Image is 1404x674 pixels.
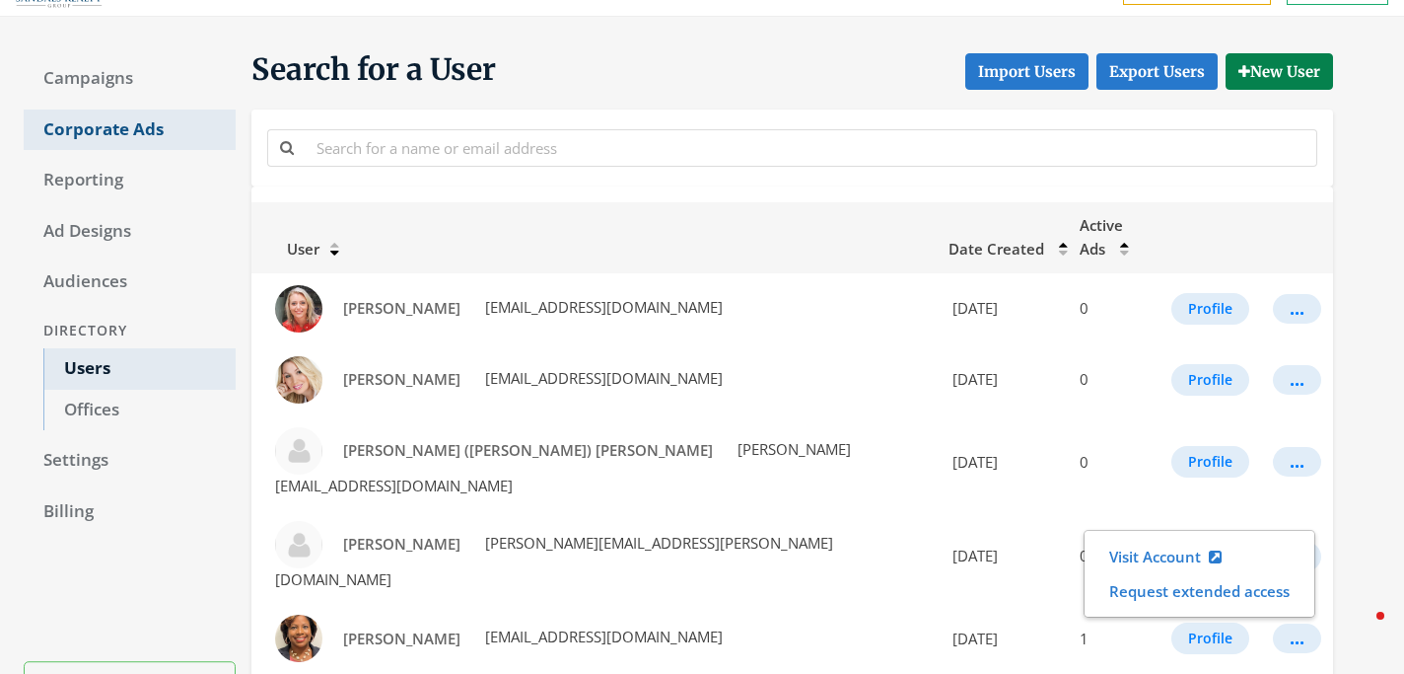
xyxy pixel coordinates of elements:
[1068,273,1159,344] td: 0
[275,615,322,662] img: Antoinette Cummings profile
[343,629,460,648] span: [PERSON_NAME]
[481,627,723,646] span: [EMAIL_ADDRESS][DOMAIN_NAME]
[251,50,496,90] span: Search for a User
[1171,446,1249,478] button: Profile
[1290,461,1304,463] div: ...
[1080,215,1123,259] span: Active Ads
[1290,308,1304,310] div: ...
[937,603,1068,674] td: [DATE]
[1171,623,1249,654] button: Profile
[1171,364,1249,396] button: Profile
[43,348,236,390] a: Users
[1273,624,1321,653] button: ...
[1096,575,1302,608] button: Request extended access
[275,356,322,404] img: Amanda Morris profile
[24,211,236,253] a: Ad Designs
[1226,53,1333,90] button: New User
[275,285,322,333] img: Amanda Glass profile
[43,390,236,431] a: Offices
[1096,539,1234,575] a: Visit Account
[24,491,236,533] a: Billing
[275,521,322,568] img: Andrea De La Riva profile
[305,129,1317,166] input: Search for a name or email address
[343,440,713,460] span: [PERSON_NAME] ([PERSON_NAME]) [PERSON_NAME]
[343,298,460,318] span: [PERSON_NAME]
[330,621,473,657] a: [PERSON_NAME]
[330,432,726,469] a: [PERSON_NAME] ([PERSON_NAME]) [PERSON_NAME]
[24,440,236,482] a: Settings
[948,239,1044,259] span: Date Created
[937,509,1068,603] td: [DATE]
[481,368,723,388] span: [EMAIL_ADDRESS][DOMAIN_NAME]
[937,344,1068,415] td: [DATE]
[937,415,1068,509] td: [DATE]
[275,439,851,495] span: [PERSON_NAME][EMAIL_ADDRESS][DOMAIN_NAME]
[275,427,322,475] img: Andrea (Kim) Stevens profile
[343,369,460,389] span: [PERSON_NAME]
[24,313,236,349] div: Directory
[343,534,460,554] span: [PERSON_NAME]
[937,273,1068,344] td: [DATE]
[481,297,723,317] span: [EMAIL_ADDRESS][DOMAIN_NAME]
[330,526,473,562] a: [PERSON_NAME]
[965,53,1088,90] button: Import Users
[330,290,473,327] a: [PERSON_NAME]
[1096,53,1218,90] a: Export Users
[1273,365,1321,395] button: ...
[24,160,236,201] a: Reporting
[263,239,319,259] span: User
[275,533,833,589] span: [PERSON_NAME][EMAIL_ADDRESS][PERSON_NAME][DOMAIN_NAME]
[280,140,294,155] i: Search for a name or email address
[24,262,236,303] a: Audiences
[1068,415,1159,509] td: 0
[24,110,236,151] a: Corporate Ads
[1290,379,1304,381] div: ...
[1337,607,1384,654] iframe: Intercom live chat
[1273,294,1321,324] button: ...
[1273,447,1321,477] button: ...
[24,58,236,100] a: Campaigns
[1068,603,1159,674] td: 1
[1068,344,1159,415] td: 0
[330,361,473,398] a: [PERSON_NAME]
[1171,293,1249,325] button: Profile
[1068,509,1159,603] td: 0
[1290,637,1304,639] div: ...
